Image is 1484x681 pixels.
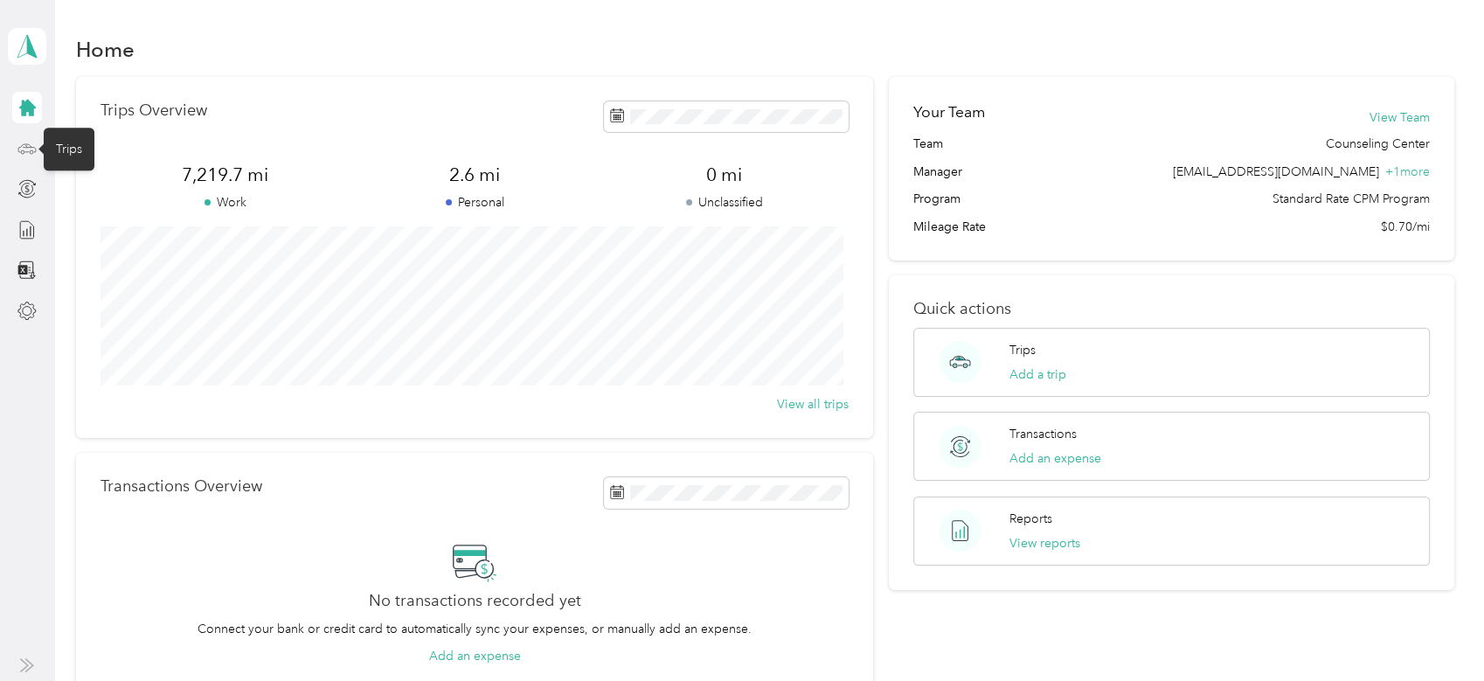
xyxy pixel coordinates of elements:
[1386,583,1484,681] iframe: Everlance-gr Chat Button Frame
[1009,341,1035,359] p: Trips
[1009,449,1100,468] button: Add an expense
[101,101,207,120] p: Trips Overview
[913,218,986,236] span: Mileage Rate
[1385,164,1430,179] span: + 1 more
[76,40,135,59] h1: Home
[1370,108,1430,127] button: View Team
[1009,510,1051,528] p: Reports
[600,193,849,212] p: Unclassified
[1009,425,1076,443] p: Transactions
[101,477,262,496] p: Transactions Overview
[369,592,581,610] h2: No transactions recorded yet
[350,193,600,212] p: Personal
[1326,135,1430,153] span: Counseling Center
[777,395,849,413] button: View all trips
[101,163,350,187] span: 7,219.7 mi
[429,647,521,665] button: Add an expense
[1173,164,1379,179] span: [EMAIL_ADDRESS][DOMAIN_NAME]
[913,101,985,123] h2: Your Team
[913,135,943,153] span: Team
[350,163,600,187] span: 2.6 mi
[913,163,962,181] span: Manager
[1009,534,1079,552] button: View reports
[600,163,849,187] span: 0 mi
[198,620,752,638] p: Connect your bank or credit card to automatically sync your expenses, or manually add an expense.
[44,128,94,170] div: Trips
[1009,365,1065,384] button: Add a trip
[1272,190,1430,208] span: Standard Rate CPM Program
[913,190,960,208] span: Program
[913,300,1430,318] p: Quick actions
[1381,218,1430,236] span: $0.70/mi
[101,193,350,212] p: Work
